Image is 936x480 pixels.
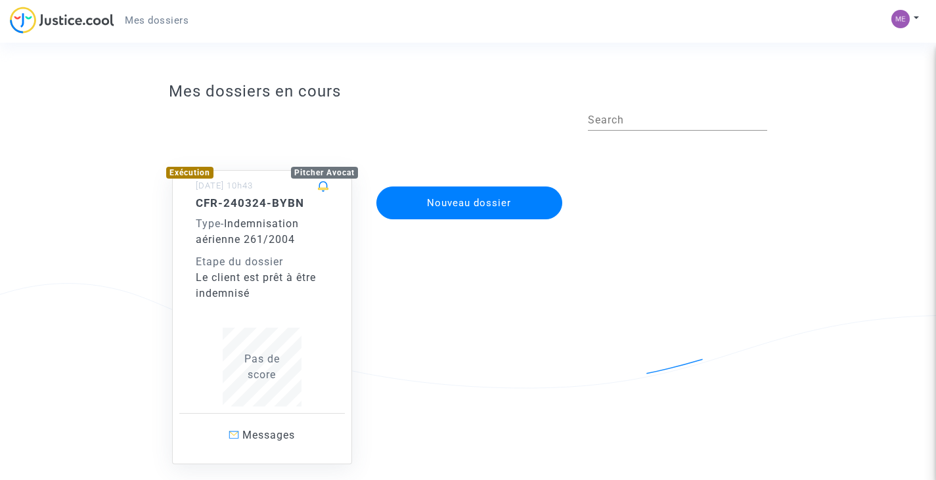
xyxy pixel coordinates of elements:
[291,167,358,179] div: Pitcher Avocat
[891,10,910,28] img: 0e6babf2e59a3a76acd5968722141fc2
[169,82,767,101] h3: Mes dossiers en cours
[125,14,189,26] span: Mes dossiers
[196,254,328,270] div: Etape du dossier
[196,217,221,230] span: Type
[376,186,563,219] button: Nouveau dossier
[375,178,564,190] a: Nouveau dossier
[196,217,224,230] span: -
[10,7,114,33] img: jc-logo.svg
[196,196,328,209] h5: CFR-240324-BYBN
[196,181,253,190] small: [DATE] 10h43
[114,11,199,30] a: Mes dossiers
[196,217,299,246] span: Indemnisation aérienne 261/2004
[196,270,328,301] div: Le client est prêt à être indemnisé
[159,144,365,464] a: ExécutionPitcher Avocat[DATE] 10h43CFR-240324-BYBNType-Indemnisation aérienne 261/2004Etape du do...
[179,413,345,457] a: Messages
[166,167,213,179] div: Exécution
[244,353,280,381] span: Pas de score
[242,429,295,441] span: Messages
